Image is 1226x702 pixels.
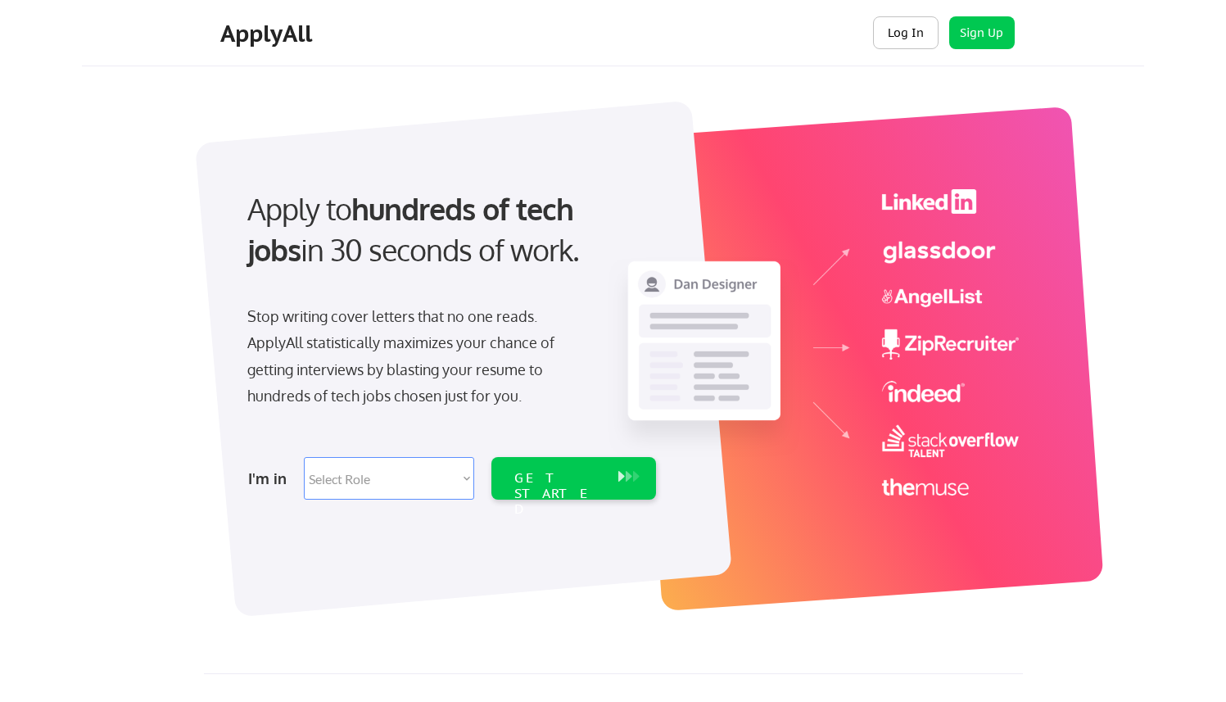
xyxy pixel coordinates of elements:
button: Sign Up [949,16,1015,49]
div: Stop writing cover letters that no one reads. ApplyAll statistically maximizes your chance of get... [247,303,584,410]
button: Log In [873,16,939,49]
div: ApplyAll [220,20,317,48]
div: I'm in [248,465,294,491]
div: GET STARTED [514,470,602,518]
strong: hundreds of tech jobs [247,190,581,268]
div: Apply to in 30 seconds of work. [247,188,649,271]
